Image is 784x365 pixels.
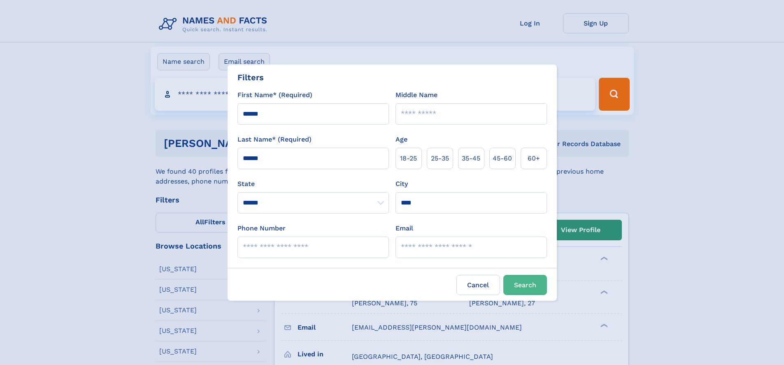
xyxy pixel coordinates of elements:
[395,135,407,144] label: Age
[528,153,540,163] span: 60+
[237,71,264,84] div: Filters
[395,223,413,233] label: Email
[237,223,286,233] label: Phone Number
[237,135,312,144] label: Last Name* (Required)
[395,179,408,189] label: City
[400,153,417,163] span: 18‑25
[431,153,449,163] span: 25‑35
[493,153,512,163] span: 45‑60
[503,275,547,295] button: Search
[237,179,389,189] label: State
[237,90,312,100] label: First Name* (Required)
[456,275,500,295] label: Cancel
[395,90,437,100] label: Middle Name
[462,153,480,163] span: 35‑45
